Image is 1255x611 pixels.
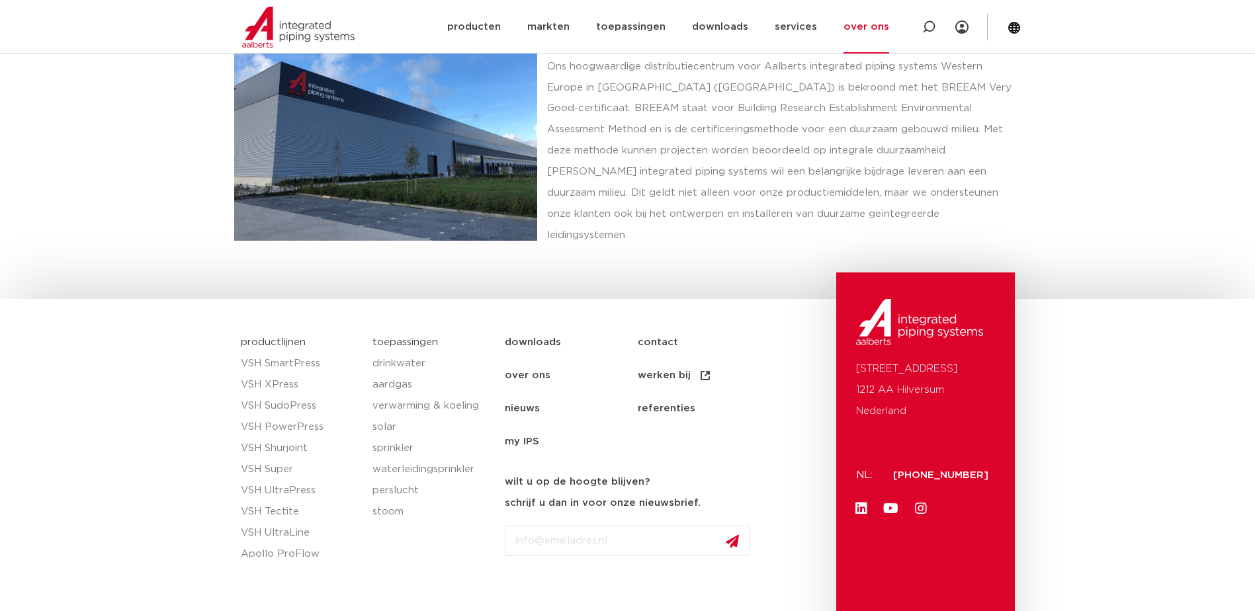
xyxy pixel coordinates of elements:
a: VSH SudoPress [241,395,360,417]
a: nieuws [505,392,638,425]
a: my IPS [505,425,638,458]
a: waterleidingsprinkler [372,459,492,480]
a: VSH Shurjoint [241,438,360,459]
a: contact [638,326,771,359]
a: referenties [638,392,771,425]
a: downloads [505,326,638,359]
strong: schrijf u dan in voor onze nieuwsbrief. [505,498,701,508]
a: toepassingen [372,337,438,347]
a: drinkwater [372,353,492,374]
a: verwarming & koeling [372,395,492,417]
a: sprinkler [372,438,492,459]
a: over ons [505,359,638,392]
a: stoom [372,501,492,522]
nav: Menu [505,326,830,458]
a: VSH Tectite [241,501,360,522]
a: VSH SmartPress [241,353,360,374]
a: VSH PowerPress [241,417,360,438]
strong: wilt u op de hoogte blijven? [505,477,650,487]
a: aardgas [372,374,492,395]
a: VSH Super [241,459,360,480]
p: [STREET_ADDRESS] 1212 AA Hilversum Nederland [856,358,995,422]
a: [PHONE_NUMBER] [893,470,988,480]
img: send.svg [726,534,739,548]
a: werken bij [638,359,771,392]
a: solar [372,417,492,438]
input: info@emailadres.nl [505,526,750,556]
a: perslucht [372,480,492,501]
a: productlijnen [241,337,306,347]
a: VSH UltraPress [241,480,360,501]
a: VSH UltraLine [241,522,360,544]
p: Ons hoogwaardige distributiecentrum voor Aalberts integrated piping systems Western Europe in [GE... [547,56,1021,247]
a: VSH XPress [241,374,360,395]
p: NL: [856,465,877,486]
a: Apollo ProFlow [241,544,360,565]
